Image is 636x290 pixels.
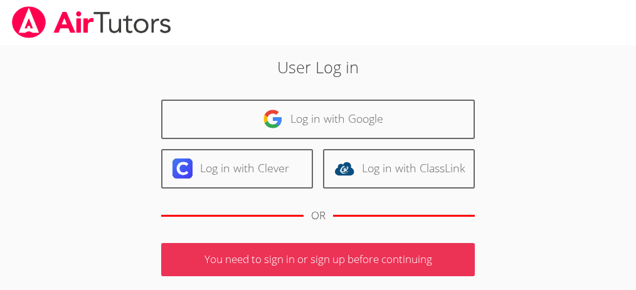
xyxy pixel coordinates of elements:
[161,243,475,276] p: You need to sign in or sign up before continuing
[161,149,313,189] a: Log in with Clever
[172,158,193,179] img: clever-logo-6eab21bc6e7a338710f1a6ff85c0baf02591cd810cc4098c63d3a4b26e2feb20.svg
[334,158,354,179] img: classlink-logo-d6bb404cc1216ec64c9a2012d9dc4662098be43eaf13dc465df04b49fa7ab582.svg
[323,149,475,189] a: Log in with ClassLink
[263,109,283,129] img: google-logo-50288ca7cdecda66e5e0955fdab243c47b7ad437acaf1139b6f446037453330a.svg
[311,207,326,225] div: OR
[11,6,172,38] img: airtutors_banner-c4298cdbf04f3fff15de1276eac7730deb9818008684d7c2e4769d2f7ddbe033.png
[89,55,547,79] h2: User Log in
[161,100,475,139] a: Log in with Google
